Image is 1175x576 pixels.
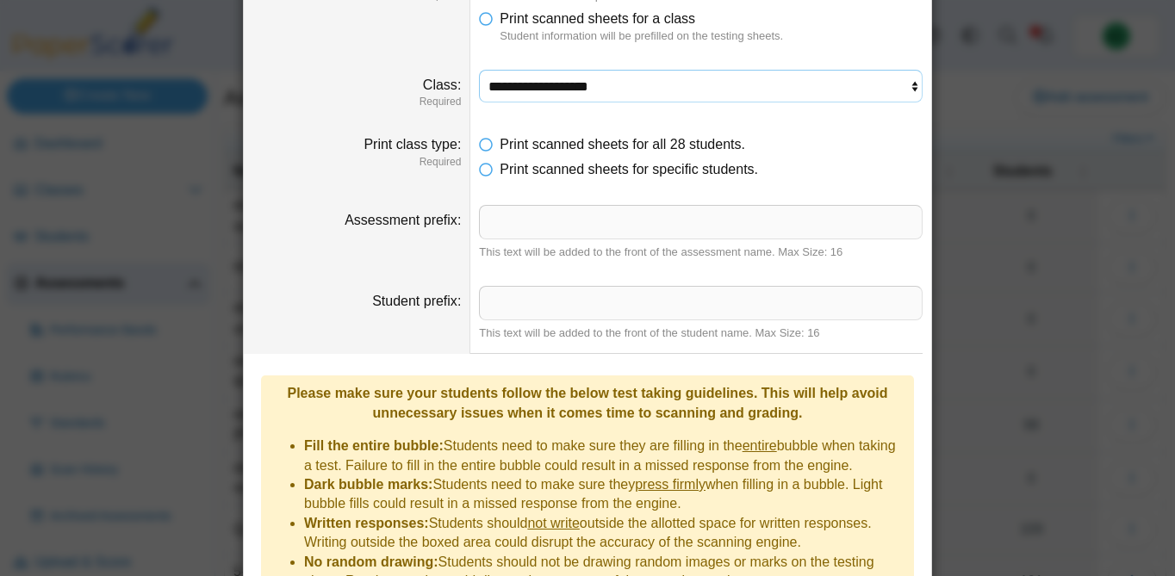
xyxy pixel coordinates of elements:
[287,386,887,419] b: Please make sure your students follow the below test taking guidelines. This will help avoid unne...
[345,213,461,227] label: Assessment prefix
[364,137,461,152] label: Print class type
[304,437,905,475] li: Students need to make sure they are filling in the bubble when taking a test. Failure to fill in ...
[304,514,905,553] li: Students should outside the allotted space for written responses. Writing outside the boxed area ...
[423,77,461,92] label: Class
[743,438,777,453] u: entire
[304,475,905,514] li: Students need to make sure they when filling in a bubble. Light bubble fills could result in a mi...
[635,477,706,492] u: press firmly
[372,294,461,308] label: Student prefix
[252,95,461,109] dfn: Required
[304,516,429,530] b: Written responses:
[500,137,745,152] span: Print scanned sheets for all 28 students.
[304,554,438,569] b: No random drawing:
[500,162,758,177] span: Print scanned sheets for specific students.
[252,155,461,170] dfn: Required
[304,438,444,453] b: Fill the entire bubble:
[500,11,695,26] span: Print scanned sheets for a class
[500,28,923,44] dfn: Student information will be prefilled on the testing sheets.
[527,516,579,530] u: not write
[479,245,923,260] div: This text will be added to the front of the assessment name. Max Size: 16
[479,325,923,341] div: This text will be added to the front of the student name. Max Size: 16
[304,477,432,492] b: Dark bubble marks:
